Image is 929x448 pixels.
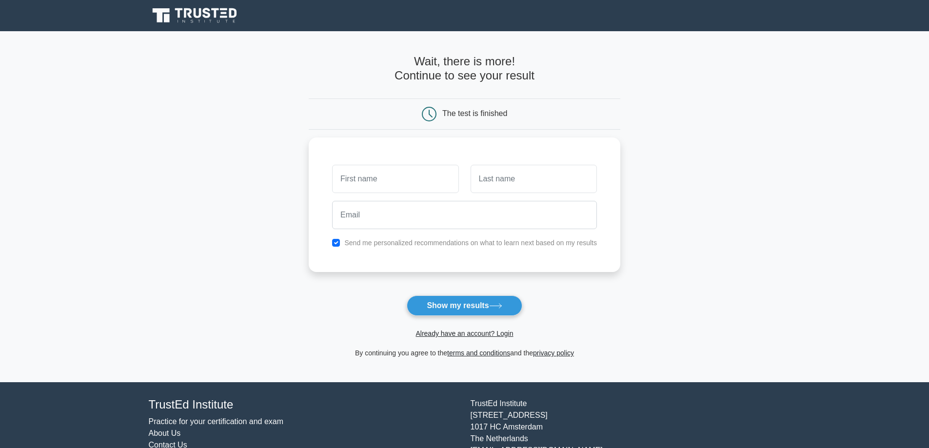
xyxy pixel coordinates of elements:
label: Send me personalized recommendations on what to learn next based on my results [344,239,597,247]
input: First name [332,165,458,193]
input: Email [332,201,597,229]
div: By continuing you agree to the and the [303,347,626,359]
input: Last name [471,165,597,193]
a: privacy policy [533,349,574,357]
a: Already have an account? Login [415,330,513,337]
div: The test is finished [442,109,507,117]
h4: Wait, there is more! Continue to see your result [309,55,620,83]
a: About Us [149,429,181,437]
a: Practice for your certification and exam [149,417,284,426]
h4: TrustEd Institute [149,398,459,412]
a: terms and conditions [447,349,510,357]
button: Show my results [407,295,522,316]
